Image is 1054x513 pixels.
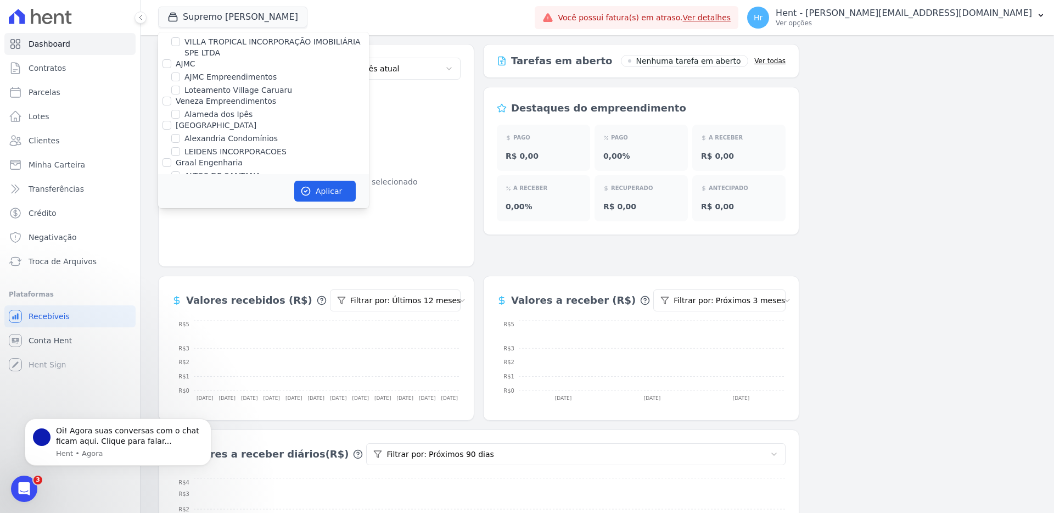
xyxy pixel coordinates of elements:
p: PAGO [513,133,530,142]
div: Plataformas [9,288,131,301]
button: Hr Hent - [PERSON_NAME][EMAIL_ADDRESS][DOMAIN_NAME] Ver opções [738,2,1054,33]
iframe: Intercom live chat [11,476,37,502]
label: LEIDENS INCORPORACOES [184,146,287,157]
p: Hent - [PERSON_NAME][EMAIL_ADDRESS][DOMAIN_NAME] [776,8,1032,19]
tspan: [DATE] [241,395,257,401]
span: Dashboard [29,38,70,49]
a: Dashboard [4,33,136,55]
label: Veneza Empreendimentos [176,97,276,105]
span: Filtrar por: [386,449,427,460]
p: 0,00% [603,150,679,161]
a: Transferências [4,178,136,200]
tspan: [DATE] [397,395,413,401]
a: Crédito [4,202,136,224]
a: Conta Hent [4,330,136,352]
tspan: R$5 [178,321,189,327]
tspan: [DATE] [219,395,236,401]
label: [GEOGRAPHIC_DATA] [176,121,256,130]
tspan: [DATE] [374,395,391,401]
tspan: R$0 [178,388,189,394]
a: Parcelas [4,81,136,103]
button: Supremo [PERSON_NAME] [158,7,307,27]
p: 0,00% [506,201,581,212]
span: Valores a receber (R$) [511,293,636,308]
span: Recebíveis [29,311,70,322]
label: ALTOS DE SANTANA [184,170,261,181]
span: Lotes [29,111,49,122]
span: Contratos [29,63,66,74]
tspan: R$2 [178,359,189,365]
a: Minha Carteira [4,154,136,176]
tspan: R$5 [503,321,514,327]
label: Alexandria Condomínios [184,133,278,144]
tspan: [DATE] [555,395,571,401]
span: Conta Hent [29,335,72,346]
a: Clientes [4,130,136,152]
span: Parcelas [29,87,60,98]
a: Ver detalhes [683,13,731,22]
p: R$ 0,00 [701,150,777,161]
a: Ver todas [754,57,786,65]
a: Negativação [4,226,136,248]
label: AJMC Empreendimentos [184,71,277,82]
p: ANTECIPADO [709,184,748,192]
span: Negativação [29,232,77,243]
label: VILLA TROPICAL INCORPORAÇÃO IMOBILIÁRIA SPE LTDA [184,36,369,58]
tspan: [DATE] [285,395,302,401]
span: Transferências [29,183,84,194]
tspan: R$2 [503,359,514,365]
tspan: R$3 [503,345,514,352]
p: RECUPERADO [611,184,653,192]
tspan: [DATE] [733,395,749,401]
span: Filtrar por: [674,295,714,306]
tspan: [DATE] [308,395,324,401]
span: Clientes [29,135,59,146]
tspan: R$0 [503,388,514,394]
a: Contratos [4,57,136,79]
span: Hr [754,14,763,21]
span: Valores recebidos (R$) [186,293,312,308]
p: Ver opções [776,19,1032,27]
span: Minha Carteira [29,159,85,170]
button: Aplicar [294,181,356,202]
p: A RECEBER [709,133,743,142]
p: PAGO [611,133,628,142]
tspan: [DATE] [352,395,369,401]
tspan: R$3 [178,345,189,352]
tspan: R$2 [178,506,189,512]
tspan: [DATE] [330,395,346,401]
span: Troca de Arquivos [29,256,97,267]
tspan: R$1 [503,373,514,380]
tspan: [DATE] [441,395,458,401]
label: Graal Engenharia [176,158,243,167]
span: Nenhuma tarefa em aberto [636,55,741,66]
a: Troca de Arquivos [4,250,136,272]
span: Valores a receber diários(R$) [186,447,349,462]
span: Filtrar por: [350,295,390,306]
span: 3 [33,476,42,484]
span: Você possui fatura(s) em atraso. [558,12,731,23]
tspan: [DATE] [644,395,660,401]
p: A RECEBER [513,184,547,192]
label: Loteamento Village Caruaru [184,85,292,96]
p: Tarefas em aberto [511,53,612,69]
label: Alameda dos Ipês [184,109,253,120]
tspan: [DATE] [419,395,435,401]
iframe: Intercom notifications mensagem [8,405,228,508]
div: Destaques do empreendimento [511,101,686,116]
a: Recebíveis [4,305,136,327]
label: AJMC [176,59,195,68]
tspan: R$1 [178,373,189,380]
p: R$ 0,00 [603,201,679,212]
p: R$ 0,00 [506,150,581,161]
tspan: [DATE] [197,395,213,401]
a: Lotes [4,105,136,127]
span: Crédito [29,208,57,219]
p: R$ 0,00 [701,201,777,212]
tspan: [DATE] [263,395,280,401]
